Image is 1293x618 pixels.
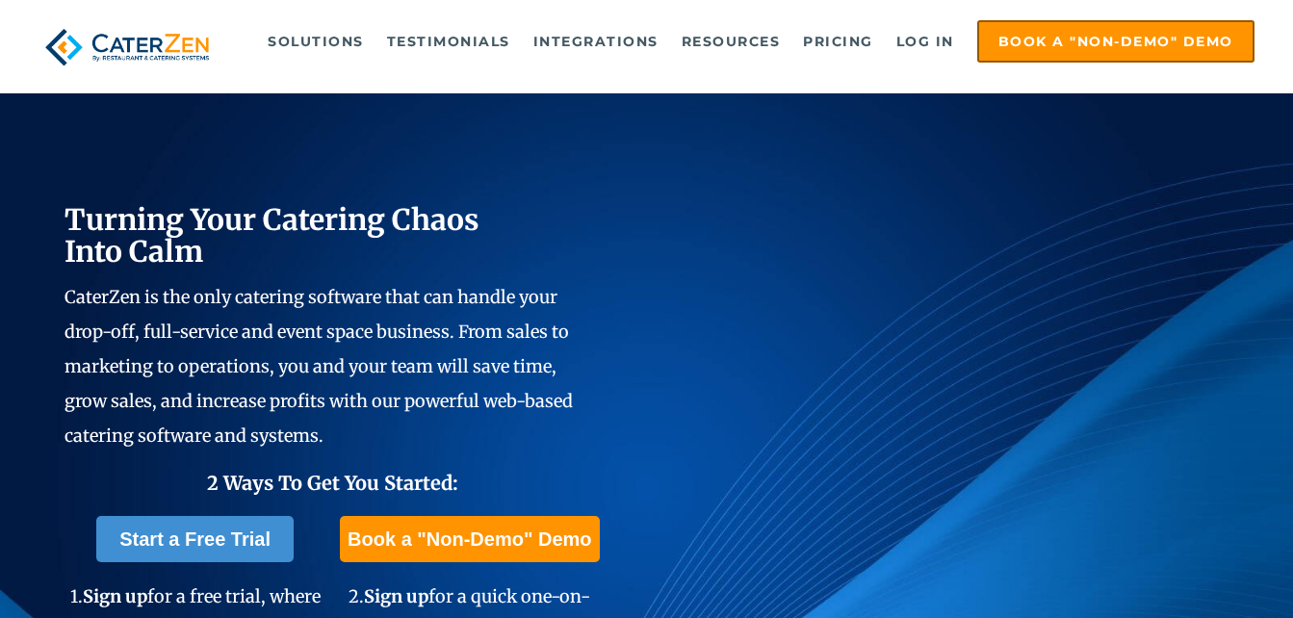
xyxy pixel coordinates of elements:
[65,201,479,270] span: Turning Your Catering Chaos Into Calm
[364,585,428,607] span: Sign up
[65,286,573,447] span: CaterZen is the only catering software that can handle your drop-off, full-service and event spac...
[793,22,883,61] a: Pricing
[83,585,147,607] span: Sign up
[258,22,374,61] a: Solutions
[524,22,668,61] a: Integrations
[887,22,964,61] a: Log in
[377,22,520,61] a: Testimonials
[672,22,790,61] a: Resources
[207,471,458,495] span: 2 Ways To Get You Started:
[340,516,599,562] a: Book a "Non-Demo" Demo
[39,20,215,74] img: caterzen
[96,516,294,562] a: Start a Free Trial
[977,20,1254,63] a: Book a "Non-Demo" Demo
[246,20,1254,63] div: Navigation Menu
[1122,543,1272,597] iframe: Help widget launcher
